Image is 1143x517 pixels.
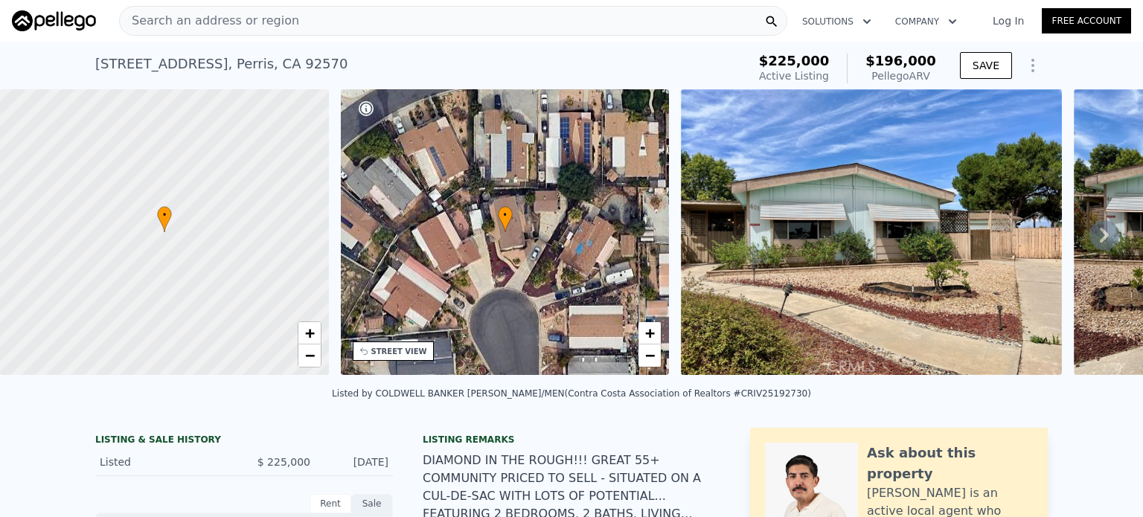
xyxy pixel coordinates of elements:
img: Sale: 167587837 Parcel: 26750814 [681,89,1062,375]
span: $225,000 [759,53,830,68]
div: Listed by COLDWELL BANKER [PERSON_NAME]/MEN (Contra Costa Association of Realtors #CRIV25192730) [332,388,811,399]
img: Pellego [12,10,96,31]
span: − [645,346,655,365]
div: Ask about this property [867,443,1033,484]
div: [STREET_ADDRESS] , Perris , CA 92570 [95,54,348,74]
a: Zoom in [638,322,661,344]
div: Rent [310,494,351,513]
span: Active Listing [759,70,829,82]
button: SAVE [960,52,1012,79]
div: STREET VIEW [371,346,427,357]
span: $ 225,000 [257,456,310,468]
div: Listing remarks [423,434,720,446]
div: Sale [351,494,393,513]
a: Zoom in [298,322,321,344]
span: + [645,324,655,342]
span: • [157,208,172,222]
span: $196,000 [865,53,936,68]
a: Zoom out [298,344,321,367]
span: • [498,208,513,222]
div: • [157,206,172,232]
a: Log In [975,13,1042,28]
a: Zoom out [638,344,661,367]
span: + [304,324,314,342]
div: • [498,206,513,232]
button: Solutions [790,8,883,35]
div: [DATE] [322,455,388,469]
button: Company [883,8,969,35]
div: LISTING & SALE HISTORY [95,434,393,449]
span: Search an address or region [120,12,299,30]
span: − [304,346,314,365]
div: Pellego ARV [865,68,936,83]
a: Free Account [1042,8,1131,33]
button: Show Options [1018,51,1048,80]
div: Listed [100,455,232,469]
